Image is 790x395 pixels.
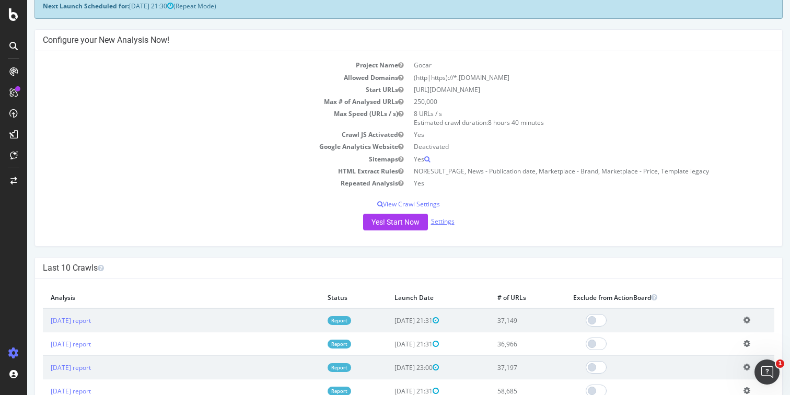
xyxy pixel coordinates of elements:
td: Deactivated [381,141,747,153]
td: Crawl JS Activated [16,129,381,141]
span: [DATE] 23:00 [367,363,412,372]
th: Analysis [16,287,293,308]
th: # of URLs [462,287,538,308]
a: Settings [404,217,427,226]
h4: Configure your New Analysis Now! [16,35,747,45]
td: 36,966 [462,332,538,356]
td: Yes [381,129,747,141]
th: Status [293,287,359,308]
td: Max Speed (URLs / s) [16,108,381,129]
th: Launch Date [359,287,462,308]
td: Yes [381,153,747,165]
td: 37,197 [462,356,538,379]
span: 8 hours 40 minutes [461,118,517,127]
td: HTML Extract Rules [16,165,381,177]
th: Exclude from ActionBoard [538,287,708,308]
a: [DATE] report [24,316,64,325]
h4: Last 10 Crawls [16,263,747,273]
td: Google Analytics Website [16,141,381,153]
td: 250,000 [381,96,747,108]
a: Report [300,340,324,348]
p: View Crawl Settings [16,200,747,208]
strong: Next Launch Scheduled for: [16,2,102,10]
td: [URL][DOMAIN_NAME] [381,84,747,96]
td: (http|https)://*.[DOMAIN_NAME] [381,72,747,84]
td: Start URLs [16,84,381,96]
td: Max # of Analysed URLs [16,96,381,108]
a: Report [300,316,324,325]
td: NORESULT_PAGE, News - Publication date, Marketplace - Brand, Marketplace - Price, Template legacy [381,165,747,177]
td: Sitemaps [16,153,381,165]
td: Yes [381,177,747,189]
span: [DATE] 21:31 [367,316,412,325]
td: Project Name [16,59,381,71]
td: Allowed Domains [16,72,381,84]
td: 8 URLs / s Estimated crawl duration: [381,108,747,129]
span: 1 [776,359,784,368]
td: 37,149 [462,308,538,332]
a: [DATE] report [24,363,64,372]
a: Report [300,363,324,372]
td: Repeated Analysis [16,177,381,189]
a: [DATE] report [24,340,64,348]
td: Gocar [381,59,747,71]
span: [DATE] 21:31 [367,340,412,348]
iframe: Intercom live chat [754,359,780,385]
span: [DATE] 21:30 [102,2,146,10]
button: Yes! Start Now [336,214,401,230]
